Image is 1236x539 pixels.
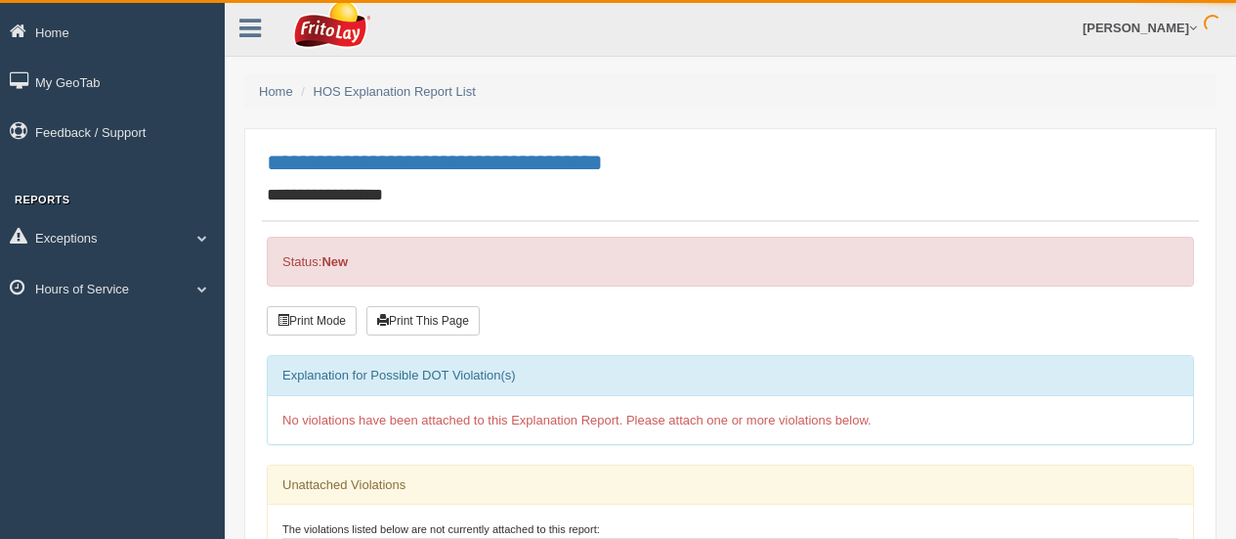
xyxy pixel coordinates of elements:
[267,237,1194,287] div: Status:
[282,413,872,427] span: No violations have been attached to this Explanation Report. Please attach one or more violations...
[282,523,600,535] small: The violations listed below are not currently attached to this report:
[268,466,1193,505] div: Unattached Violations
[267,306,357,336] button: Print Mode
[314,84,476,99] a: HOS Explanation Report List
[366,306,480,336] button: Print This Page
[268,356,1193,395] div: Explanation for Possible DOT Violation(s)
[259,84,293,99] a: Home
[321,254,348,269] strong: New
